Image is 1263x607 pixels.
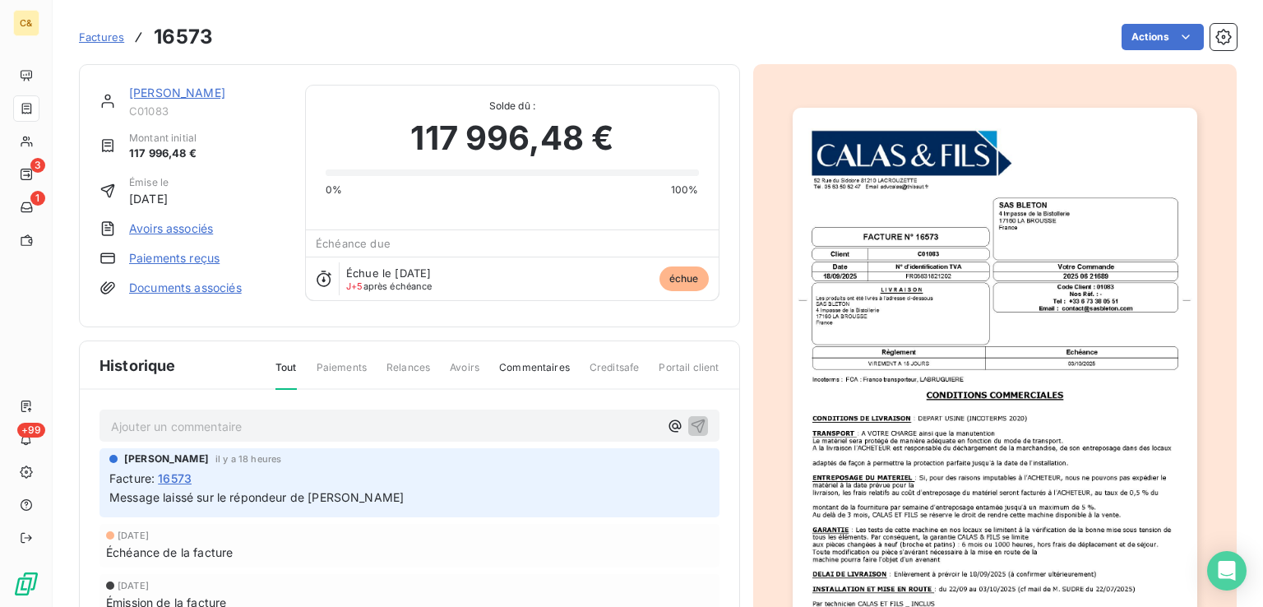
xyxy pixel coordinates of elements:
span: 100% [671,183,699,197]
span: 117 996,48 € [129,146,197,162]
span: Échue le [DATE] [346,266,431,280]
span: C01083 [129,104,285,118]
h3: 16573 [154,22,213,52]
span: 1 [30,191,45,206]
span: Creditsafe [590,360,640,388]
span: [DATE] [118,581,149,591]
span: après échéance [346,281,433,291]
span: Factures [79,30,124,44]
span: Paiements [317,360,367,388]
a: Paiements reçus [129,250,220,266]
button: Actions [1122,24,1204,50]
span: Échéance due [316,237,391,250]
img: Logo LeanPay [13,571,39,597]
span: Avoirs [450,360,479,388]
div: C& [13,10,39,36]
span: Facture : [109,470,155,487]
a: Documents associés [129,280,242,296]
span: J+5 [346,280,363,292]
a: [PERSON_NAME] [129,86,225,100]
span: [DATE] [129,190,169,207]
span: échue [659,266,709,291]
span: 16573 [158,470,192,487]
span: Message laissé sur le répondeur de [PERSON_NAME] [109,490,404,504]
div: Open Intercom Messenger [1207,551,1247,591]
span: [PERSON_NAME] [124,452,209,466]
span: Relances [386,360,430,388]
span: Tout [275,360,297,390]
span: [DATE] [118,531,149,540]
a: Avoirs associés [129,220,213,237]
span: Portail client [659,360,719,388]
span: 0% [326,183,342,197]
span: Historique [99,354,176,377]
span: il y a 18 heures [215,454,281,464]
span: Émise le [129,175,169,190]
span: Montant initial [129,131,197,146]
span: 117 996,48 € [410,114,613,163]
span: 3 [30,158,45,173]
span: Commentaires [499,360,570,388]
span: Échéance de la facture [106,544,233,561]
span: Solde dû : [326,99,698,114]
span: +99 [17,423,45,438]
a: Factures [79,29,124,45]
